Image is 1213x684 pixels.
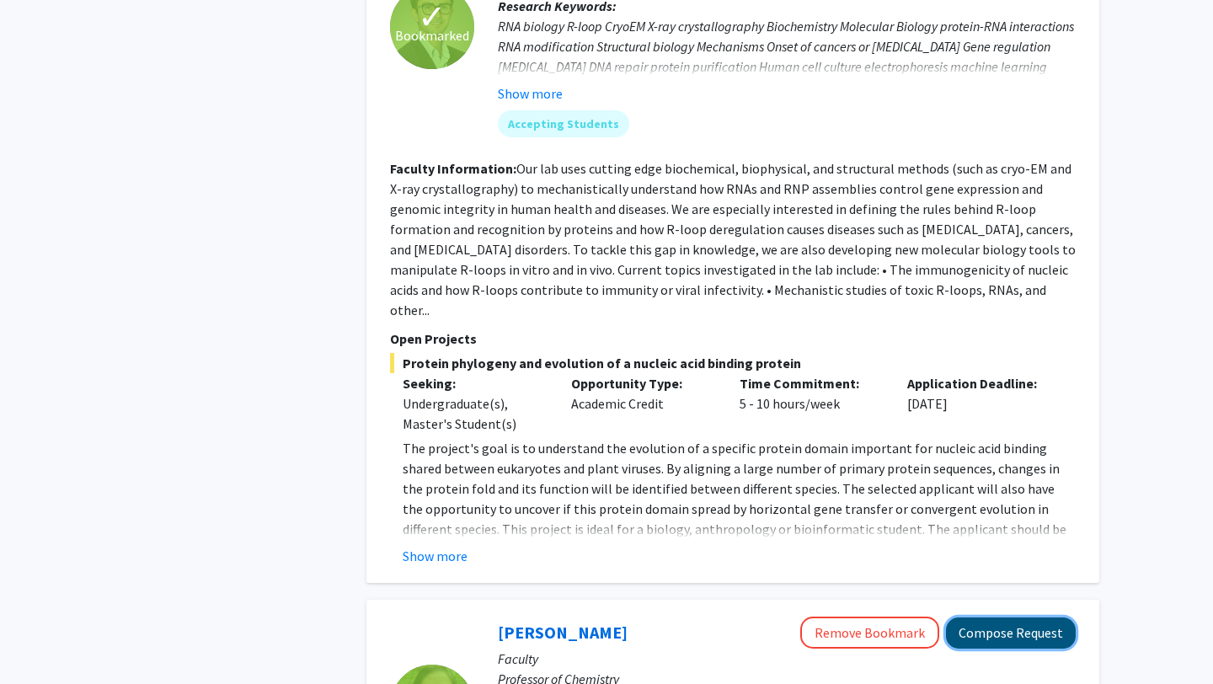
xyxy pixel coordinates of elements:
[390,353,1076,373] span: Protein phylogeny and evolution of a nucleic acid binding protein
[390,329,1076,349] p: Open Projects
[946,617,1076,649] button: Compose Request to Daniela Buccella
[403,438,1076,580] p: The project's goal is to understand the evolution of a specific protein domain important for nucl...
[418,8,446,25] span: ✓
[403,373,546,393] p: Seeking:
[907,373,1050,393] p: Application Deadline:
[498,649,1076,669] p: Faculty
[800,617,939,649] button: Remove Bookmark
[390,160,1076,318] fg-read-more: Our lab uses cutting edge biochemical, biophysical, and structural methods (such as cryo-EM and X...
[390,160,516,177] b: Faculty Information:
[403,546,468,566] button: Show more
[403,393,546,434] div: Undergraduate(s), Master's Student(s)
[895,373,1063,434] div: [DATE]
[395,25,469,45] span: Bookmarked
[498,83,563,104] button: Show more
[498,16,1076,97] div: RNA biology R-loop CryoEM X-ray crystallography Biochemistry Molecular Biology protein-RNA intera...
[498,622,628,643] a: [PERSON_NAME]
[13,608,72,671] iframe: Chat
[498,110,629,137] mat-chip: Accepting Students
[571,373,714,393] p: Opportunity Type:
[740,373,883,393] p: Time Commitment:
[558,373,727,434] div: Academic Credit
[727,373,895,434] div: 5 - 10 hours/week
